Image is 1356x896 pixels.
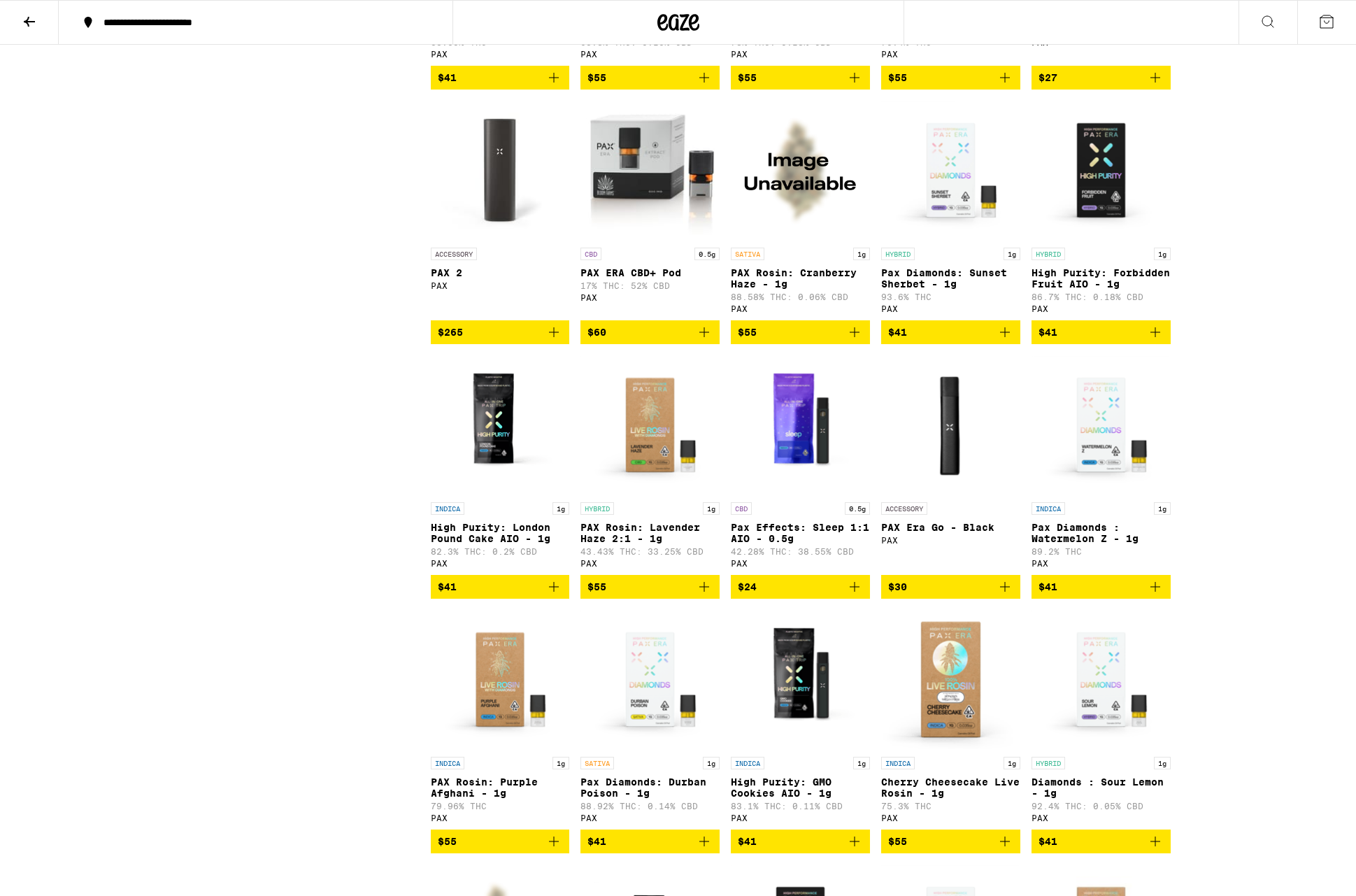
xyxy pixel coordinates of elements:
[1032,757,1065,769] p: HYBRID
[731,66,870,90] button: Add to bag
[738,836,757,847] span: $41
[431,610,570,830] a: Open page for PAX Rosin: Purple Afghani - 1g from PAX
[881,502,927,515] p: ACCESSORY
[431,320,570,344] button: Add to bag
[587,327,606,338] span: $60
[580,50,720,59] div: PAX
[587,836,606,847] span: $41
[881,248,915,260] p: HYBRID
[881,355,1020,495] img: PAX - PAX Era Go - Black
[888,581,907,592] span: $30
[881,50,1020,59] div: PAX
[731,292,870,301] p: 88.58% THC: 0.06% CBD
[1032,610,1171,750] img: PAX - Diamonds : Sour Lemon - 1g
[731,522,870,544] p: Pax Effects: Sleep 1:1 AIO - 0.5g
[431,66,570,90] button: Add to bag
[580,813,720,823] div: PAX
[731,830,870,853] button: Add to bag
[1154,502,1171,515] p: 1g
[731,248,764,260] p: SATIVA
[580,355,720,575] a: Open page for PAX Rosin: Lavender Haze 2:1 - 1g from PAX
[431,575,570,599] button: Add to bag
[731,355,870,495] img: PAX - Pax Effects: Sleep 1:1 AIO - 0.5g
[431,757,464,769] p: INDICA
[881,776,1020,799] p: Cherry Cheesecake Live Rosin - 1g
[881,101,1020,320] a: Open page for Pax Diamonds: Sunset Sherbet - 1g from PAX
[731,610,870,750] img: PAX - High Purity: GMO Cookies AIO - 1g
[580,776,720,799] p: Pax Diamonds: Durban Poison - 1g
[580,355,720,495] img: PAX - PAX Rosin: Lavender Haze 2:1 - 1g
[580,522,720,544] p: PAX Rosin: Lavender Haze 2:1 - 1g
[8,10,101,21] span: Hi. Need any help?
[731,267,870,290] p: PAX Rosin: Cranberry Haze - 1g
[552,757,569,769] p: 1g
[731,101,870,241] img: PAX - PAX Rosin: Cranberry Haze - 1g
[431,559,570,568] div: PAX
[1039,581,1057,592] span: $41
[1032,802,1171,811] p: 92.4% THC: 0.05% CBD
[431,50,570,59] div: PAX
[738,72,757,83] span: $55
[731,776,870,799] p: High Purity: GMO Cookies AIO - 1g
[580,320,720,344] button: Add to bag
[587,72,606,83] span: $55
[731,101,870,320] a: Open page for PAX Rosin: Cranberry Haze - 1g from PAX
[431,248,477,260] p: ACCESSORY
[1004,757,1020,769] p: 1g
[738,581,757,592] span: $24
[431,355,570,495] img: PAX - High Purity: London Pound Cake AIO - 1g
[1154,757,1171,769] p: 1g
[431,802,570,811] p: 79.96% THC
[431,267,570,278] p: PAX 2
[881,536,1020,545] div: PAX
[1032,101,1171,241] img: PAX - High Purity: Forbidden Fruit AIO - 1g
[431,610,570,750] img: PAX - PAX Rosin: Purple Afghani - 1g
[731,802,870,811] p: 83.1% THC: 0.11% CBD
[731,547,870,556] p: 42.28% THC: 38.55% CBD
[580,66,720,90] button: Add to bag
[853,248,870,260] p: 1g
[881,267,1020,290] p: Pax Diamonds: Sunset Sherbet - 1g
[881,757,915,769] p: INDICA
[580,575,720,599] button: Add to bag
[703,502,720,515] p: 1g
[1032,66,1171,90] button: Add to bag
[580,293,720,302] div: PAX
[1039,72,1057,83] span: $27
[431,502,464,515] p: INDICA
[731,610,870,830] a: Open page for High Purity: GMO Cookies AIO - 1g from PAX
[738,327,757,338] span: $55
[731,813,870,823] div: PAX
[1032,355,1171,575] a: Open page for Pax Diamonds : Watermelon Z - 1g from PAX
[431,522,570,544] p: High Purity: London Pound Cake AIO - 1g
[431,101,570,241] img: PAX - PAX 2
[1032,248,1065,260] p: HYBRID
[580,757,614,769] p: SATIVA
[694,248,720,260] p: 0.5g
[845,502,870,515] p: 0.5g
[881,292,1020,301] p: 93.6% THC
[1032,610,1171,830] a: Open page for Diamonds : Sour Lemon - 1g from PAX
[580,610,720,830] a: Open page for Pax Diamonds: Durban Poison - 1g from PAX
[1032,813,1171,823] div: PAX
[580,610,720,750] img: PAX - Pax Diamonds: Durban Poison - 1g
[580,281,720,290] p: 17% THC: 52% CBD
[731,757,764,769] p: INDICA
[881,304,1020,313] div: PAX
[1039,836,1057,847] span: $41
[881,610,1020,750] img: PAX - Cherry Cheesecake Live Rosin - 1g
[881,101,1020,241] img: PAX - Pax Diamonds: Sunset Sherbet - 1g
[431,101,570,320] a: Open page for PAX 2 from PAX
[580,502,614,515] p: HYBRID
[1032,776,1171,799] p: Diamonds : Sour Lemon - 1g
[881,813,1020,823] div: PAX
[853,757,870,769] p: 1g
[438,581,457,592] span: $41
[438,72,457,83] span: $41
[731,304,870,313] div: PAX
[580,267,720,278] p: PAX ERA CBD+ Pod
[1004,248,1020,260] p: 1g
[438,836,457,847] span: $55
[580,559,720,568] div: PAX
[1032,292,1171,301] p: 86.7% THC: 0.18% CBD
